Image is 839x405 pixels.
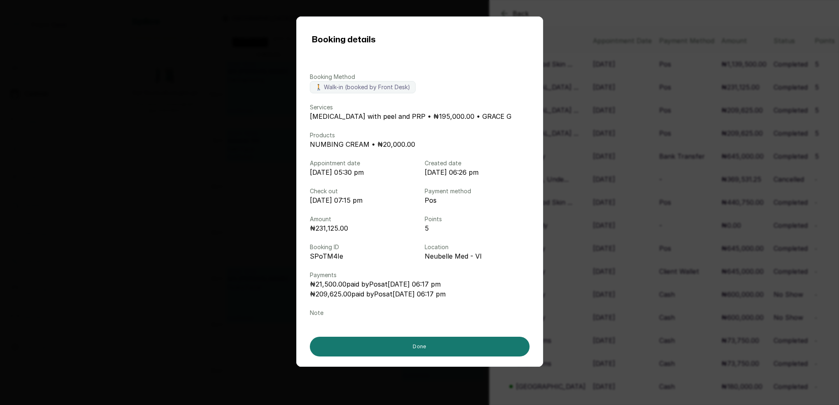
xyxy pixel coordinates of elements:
p: ₦21,500.00 paid by Pos at [DATE] 06:17 pm [310,279,530,289]
p: [MEDICAL_DATA] with peel and PRP • ₦195,000.00 • GRACE G [310,111,530,121]
p: ₦231,125.00 [310,223,415,233]
p: Booking Method [310,73,530,81]
p: Products [310,131,530,139]
p: [DATE] 07:15 pm [310,195,415,205]
p: Services [310,103,530,111]
p: 5 [425,223,530,233]
p: Created date [425,159,530,167]
p: Booking ID [310,243,415,251]
p: Payments [310,271,530,279]
p: Neubelle Med - VI [425,251,530,261]
p: [DATE] 05:30 pm [310,167,415,177]
button: Done [310,337,530,356]
p: Points [425,215,530,223]
p: Location [425,243,530,251]
p: Amount [310,215,415,223]
h1: Booking details [311,33,375,46]
p: Appointment date [310,159,415,167]
p: SPoTM4Ie [310,251,415,261]
p: NUMBING CREAM • ₦20,000.00 [310,139,530,149]
p: [DATE] 06:26 pm [425,167,530,177]
p: Check out [310,187,415,195]
p: Payment method [425,187,530,195]
p: Note [310,309,530,317]
label: 🚶 Walk-in (booked by Front Desk) [310,81,416,93]
p: Pos [425,195,530,205]
p: ₦209,625.00 paid by Pos at [DATE] 06:17 pm [310,289,530,299]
